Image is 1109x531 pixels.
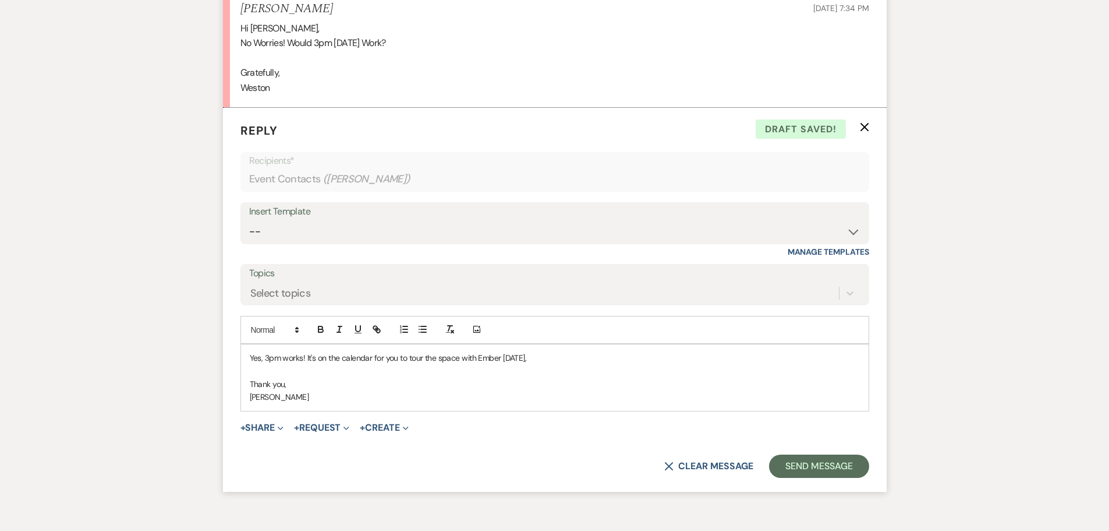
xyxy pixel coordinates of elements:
span: + [360,423,365,432]
a: Manage Templates [788,247,869,257]
span: Reply [240,123,278,138]
div: Event Contacts [249,168,860,191]
p: Yes, 3pm works! It's on the calendar for you to tour the space with Ember [DATE], [250,351,860,364]
button: Clear message [664,462,753,471]
button: Send Message [769,455,869,478]
p: No Worries! Would 3pm [DATE] Work? [240,36,869,51]
label: Topics [249,265,860,282]
h5: [PERSON_NAME] [240,2,333,16]
p: Weston [240,80,869,96]
button: Create [360,423,408,432]
p: Thank you, [250,378,860,391]
button: Share [240,423,284,432]
span: + [240,423,246,432]
p: [PERSON_NAME] [250,391,860,403]
p: Gratefully, [240,65,869,80]
div: Select topics [250,285,311,301]
p: Hi [PERSON_NAME], [240,21,869,36]
div: Insert Template [249,203,860,220]
span: [DATE] 7:34 PM [813,3,869,13]
span: ( [PERSON_NAME] ) [323,171,410,187]
span: Draft saved! [756,119,846,139]
span: + [294,423,299,432]
button: Request [294,423,349,432]
p: Recipients* [249,153,860,168]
